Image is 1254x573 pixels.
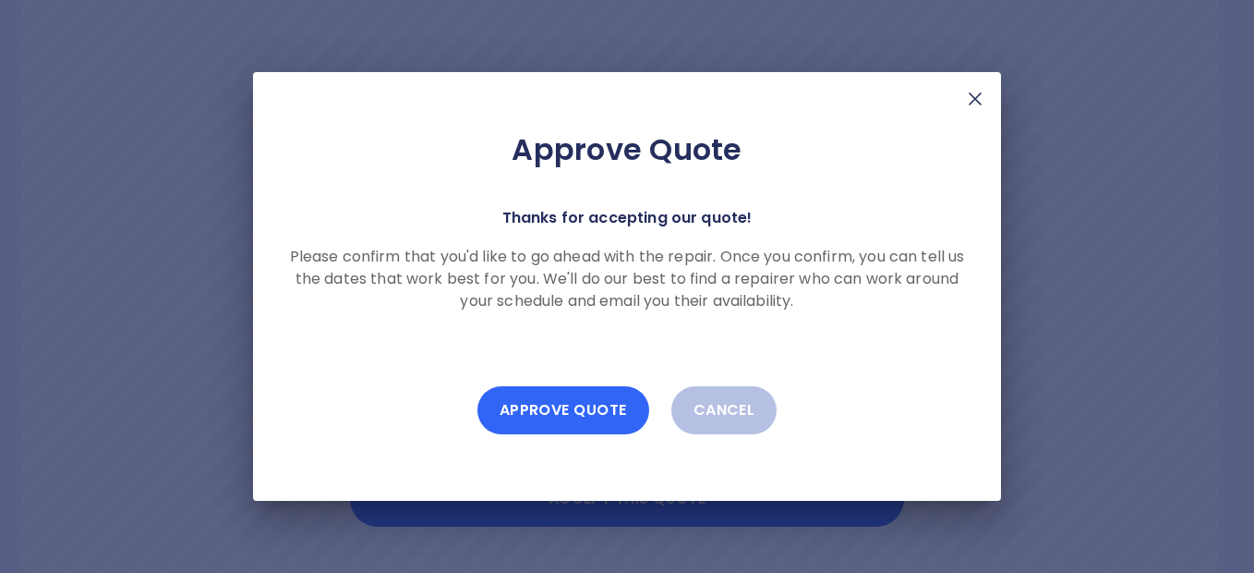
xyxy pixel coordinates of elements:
[477,386,649,434] button: Approve Quote
[283,246,971,312] p: Please confirm that you'd like to go ahead with the repair. Once you confirm, you can tell us the...
[671,386,778,434] button: Cancel
[964,88,986,110] img: X Mark
[283,131,971,168] h2: Approve Quote
[502,205,753,231] p: Thanks for accepting our quote!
